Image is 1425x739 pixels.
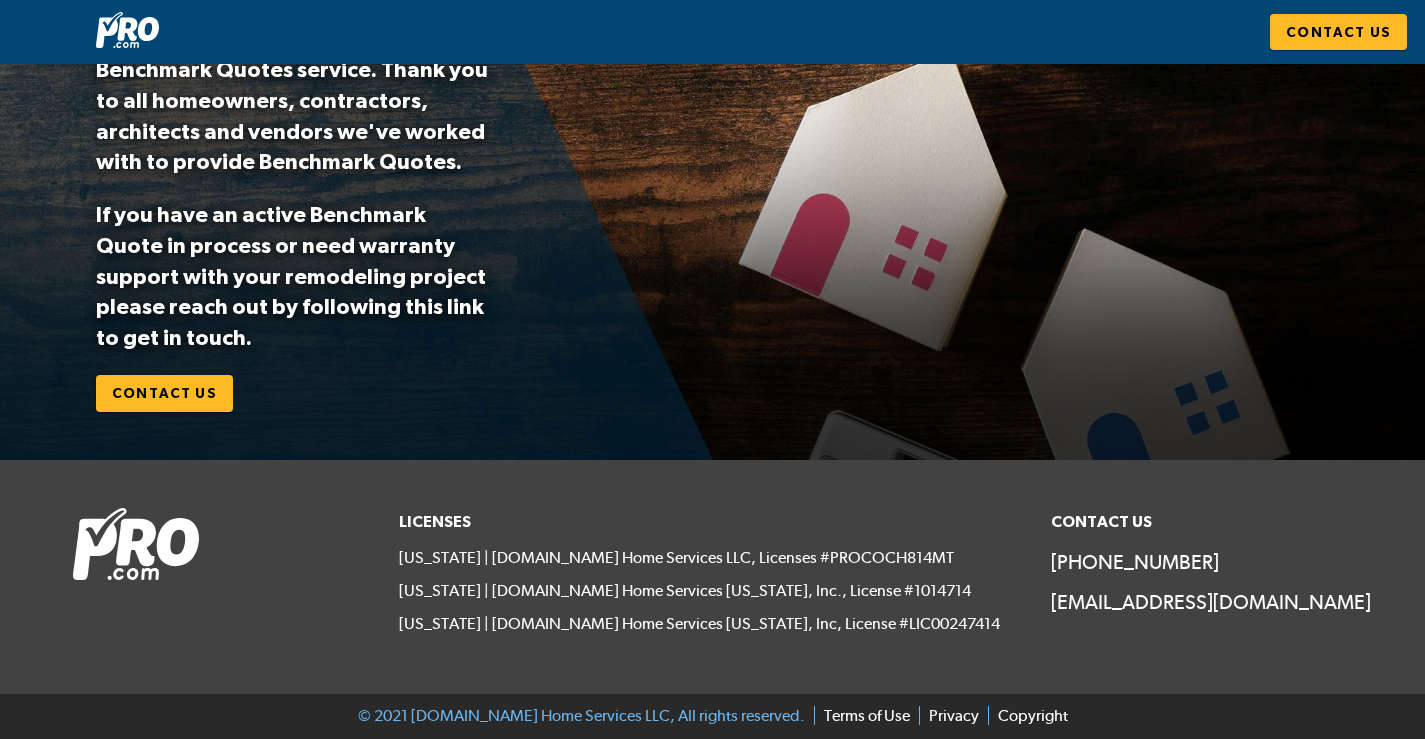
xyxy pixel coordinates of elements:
[399,614,1027,635] p: [US_STATE] | [DOMAIN_NAME] Home Services [US_STATE], Inc, License #LIC00247414
[1051,548,1353,576] a: [PHONE_NUMBER]
[814,706,910,725] a: Terms of Use
[96,375,233,412] a: Contact Us
[358,706,805,725] span: © 2021 [DOMAIN_NAME] Home Services LLC, All rights reserved.
[1051,508,1353,536] h6: Contact Us
[96,12,159,48] img: Pro.com logo
[988,706,1068,725] a: Copyright
[399,581,1027,602] p: [US_STATE] | [DOMAIN_NAME] Home Services [US_STATE], Inc., License #1014714
[399,548,1027,569] p: [US_STATE] | [DOMAIN_NAME] Home Services LLC, Licenses #PROCOCH814MT
[1270,14,1407,51] a: Contact Us
[1286,20,1391,45] span: Contact Us
[1051,588,1353,616] a: [EMAIL_ADDRESS][DOMAIN_NAME]
[112,381,217,406] span: Contact Us
[399,508,1027,536] h6: Licenses
[73,508,199,580] img: Pro.com logo
[919,706,979,725] a: Privacy
[96,23,495,177] p: We are no longer offering the Benchmark Quotes service. Thank you to all homeowners, contractors,...
[96,199,495,353] p: If you have an active Benchmark Quote in process or need warranty support with your remodeling pr...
